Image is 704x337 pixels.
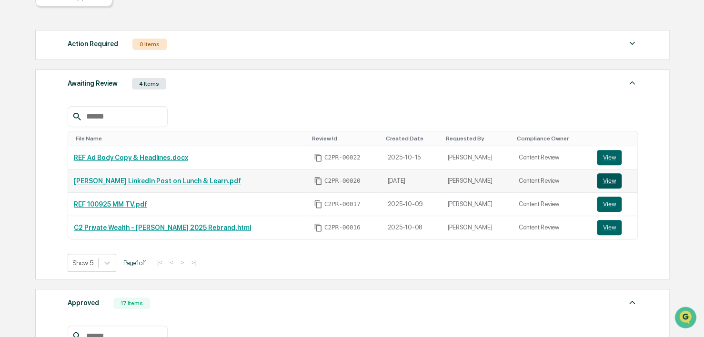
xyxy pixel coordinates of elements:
div: Awaiting Review [68,77,118,89]
div: 4 Items [132,78,166,89]
div: 17 Items [113,297,150,309]
td: 2025-10-09 [382,193,442,216]
div: 🖐️ [10,121,17,129]
a: 🗄️Attestations [65,116,122,133]
span: C2PR-00022 [324,154,361,161]
td: 2025-10-15 [382,146,442,169]
img: caret [626,77,638,89]
div: Toggle SortBy [599,135,634,142]
a: Powered byPylon [67,161,115,168]
a: View [597,220,632,235]
p: How can we help? [10,20,173,35]
img: 1746055101610-c473b297-6a78-478c-a979-82029cc54cd1 [10,73,27,90]
button: < [167,258,176,267]
div: Toggle SortBy [445,135,509,142]
div: Toggle SortBy [517,135,587,142]
span: Copy Id [314,223,322,232]
td: Content Review [513,146,591,169]
span: Copy Id [314,200,322,208]
div: Toggle SortBy [386,135,438,142]
td: [DATE] [382,169,442,193]
button: View [597,197,622,212]
td: [PERSON_NAME] [442,146,513,169]
button: > [178,258,187,267]
span: Copy Id [314,177,322,185]
div: 0 Items [132,39,167,50]
td: Content Review [513,169,591,193]
span: Attestations [79,120,118,129]
span: C2PR-00020 [324,177,361,185]
span: C2PR-00017 [324,200,361,208]
a: View [597,197,632,212]
td: Content Review [513,216,591,239]
iframe: Open customer support [674,306,699,331]
a: REF 100925 MM TV.pdf [74,200,147,208]
td: [PERSON_NAME] [442,193,513,216]
button: |< [154,258,165,267]
span: Data Lookup [19,138,60,148]
button: View [597,220,622,235]
a: [PERSON_NAME] LinkedIn Post on Lunch & Learn.pdf [74,177,241,185]
span: C2PR-00016 [324,224,361,231]
div: Toggle SortBy [76,135,304,142]
div: Start new chat [32,73,156,82]
button: View [597,150,622,165]
button: Start new chat [162,76,173,87]
img: caret [626,38,638,49]
div: Approved [68,297,99,309]
a: 🖐️Preclearance [6,116,65,133]
button: >| [189,258,200,267]
a: View [597,150,632,165]
div: We're available if you need us! [32,82,121,90]
div: Toggle SortBy [312,135,378,142]
span: Page 1 of 1 [123,259,147,267]
span: Pylon [95,161,115,168]
span: Copy Id [314,153,322,162]
img: caret [626,297,638,308]
td: [PERSON_NAME] [442,169,513,193]
a: REF Ad Body Copy & Headlines.docx [74,154,188,161]
a: C2 Private Wealth - [PERSON_NAME] 2025 Rebrand.html [74,224,251,231]
td: 2025-10-08 [382,216,442,239]
div: Action Required [68,38,118,50]
span: Preclearance [19,120,61,129]
td: Content Review [513,193,591,216]
a: View [597,173,632,188]
button: View [597,173,622,188]
td: [PERSON_NAME] [442,216,513,239]
div: 🗄️ [69,121,77,129]
div: 🔎 [10,139,17,147]
a: 🔎Data Lookup [6,134,64,151]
